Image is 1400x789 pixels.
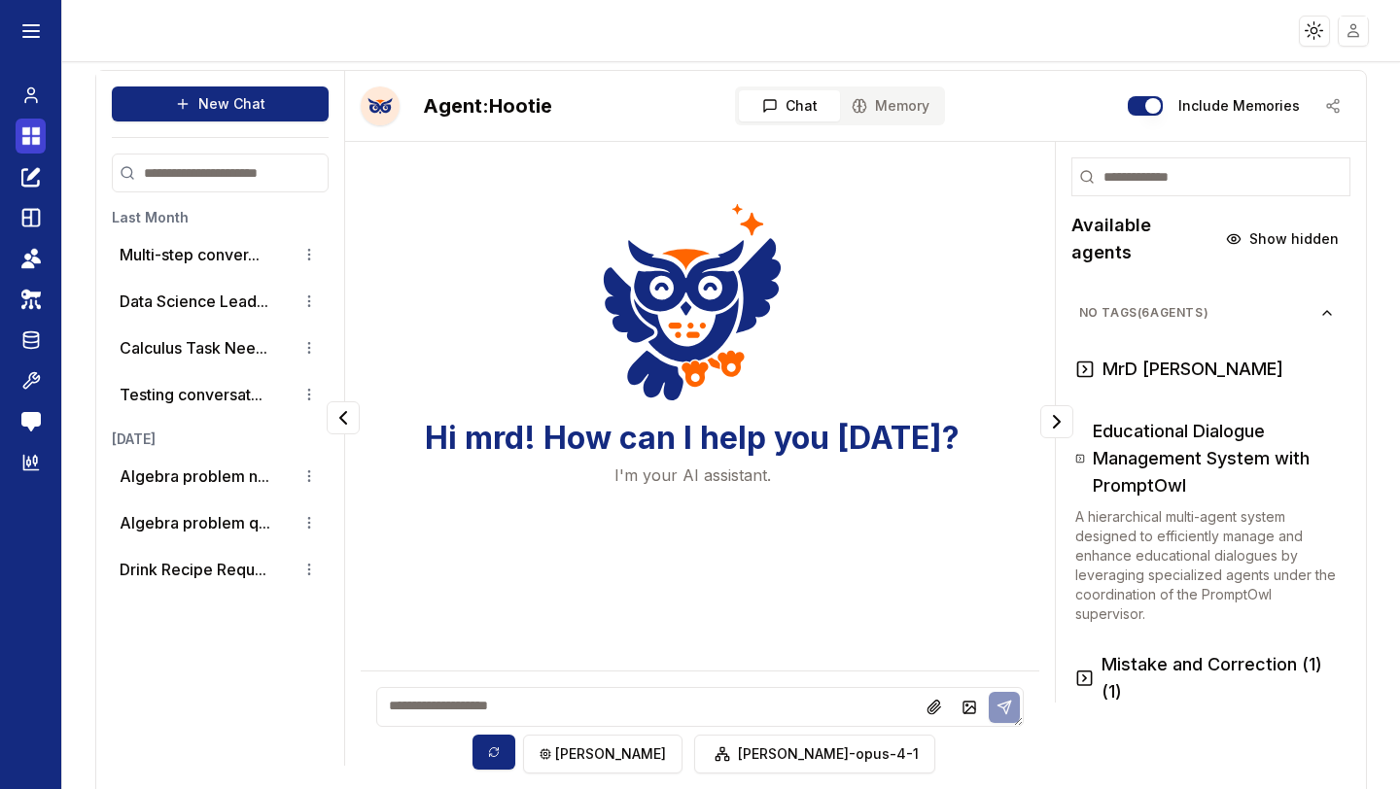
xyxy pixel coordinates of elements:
[875,96,929,116] span: Memory
[1128,96,1163,116] button: Include memories in the messages below
[120,243,260,266] button: Multi-step conver...
[472,735,515,770] button: Sync model selection with the edit page
[555,744,666,764] span: [PERSON_NAME]
[1214,223,1350,255] button: Show hidden
[1071,212,1214,266] h2: Available agents
[1093,418,1339,499] h3: Educational Dialogue Management System with PromptOwl
[327,401,360,434] button: Collapse panel
[425,421,960,456] h3: Hi mrd! How can I help you [DATE]?
[120,558,266,581] button: Drink Recipe Requ...
[1079,305,1319,321] span: No Tags ( 6 agents)
[297,336,321,360] button: Conversation options
[120,464,269,488] button: Algebra problem n...
[21,412,41,431] img: feedback
[112,86,329,121] button: New Chat
[120,383,262,406] button: Testing conversat...
[738,744,919,764] span: [PERSON_NAME]-opus-4-1
[1340,17,1368,45] img: placeholder-user.jpg
[297,243,321,266] button: Conversation options
[120,511,270,534] button: Algebra problem q...
[423,92,552,120] h2: Hootie
[1075,507,1339,624] p: A hierarchical multi-agent system designed to efficiently manage and enhance educational dialogue...
[120,336,267,360] button: Calculus Task Nee...
[297,558,321,581] button: Conversation options
[297,464,321,488] button: Conversation options
[614,463,771,487] p: I'm your AI assistant.
[112,208,329,227] h3: Last Month
[694,735,935,773] button: [PERSON_NAME]-opus-4-1
[1102,651,1339,705] h3: Mistake and Correction (1) (1)
[297,290,321,313] button: Conversation options
[1178,99,1300,113] label: Include memories in the messages below
[361,86,400,125] button: Talk with Hootie
[1102,356,1283,383] h3: MrD [PERSON_NAME]
[120,290,268,313] button: Data Science Lead...
[297,511,321,534] button: Conversation options
[786,96,818,116] span: Chat
[523,735,682,773] button: [PERSON_NAME]
[297,383,321,406] button: Conversation options
[361,86,400,125] img: Bot
[112,429,329,449] h3: [DATE]
[603,199,782,405] img: Welcome Owl
[1064,297,1350,328] button: No Tags(6agents)
[1249,229,1339,249] span: Show hidden
[1040,405,1073,438] button: Collapse panel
